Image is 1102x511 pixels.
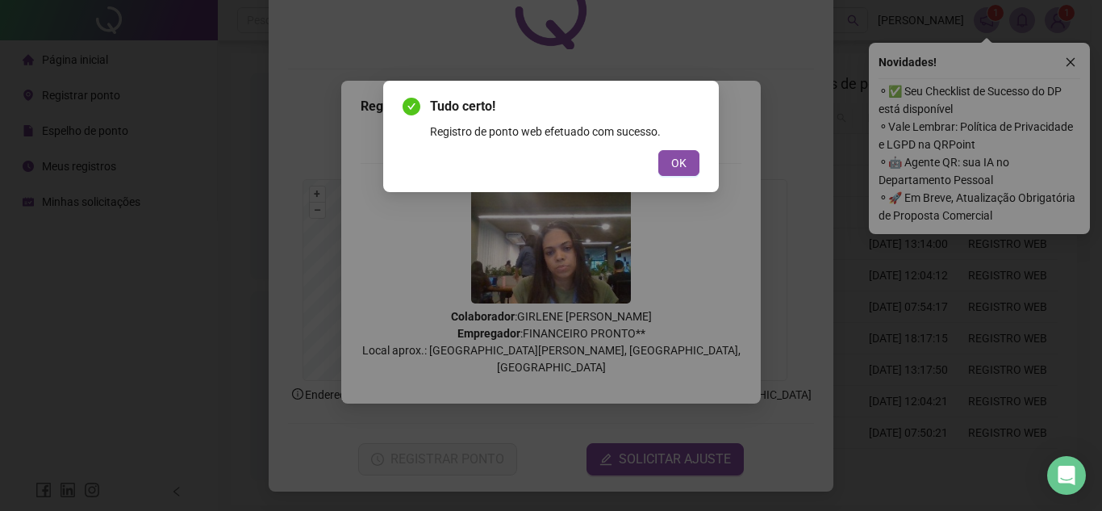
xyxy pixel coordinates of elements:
div: Registro de ponto web efetuado com sucesso. [430,123,699,140]
span: check-circle [403,98,420,115]
button: OK [658,150,699,176]
span: Tudo certo! [430,97,699,116]
div: Open Intercom Messenger [1047,456,1086,495]
span: OK [671,154,687,172]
